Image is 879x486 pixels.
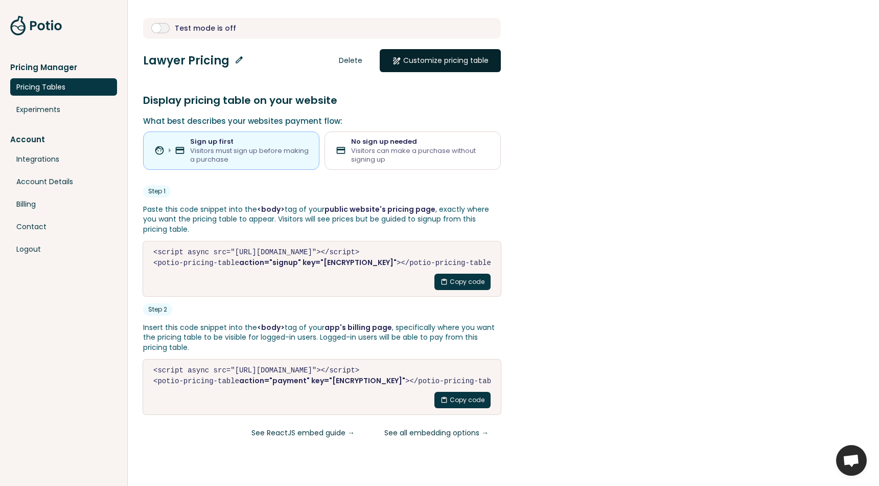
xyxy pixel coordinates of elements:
p: Paste this code snippet into the tag of your , exactly where you want the pricing table to appear... [143,205,501,235]
p: What best describes your websites payment flow: [143,116,501,126]
div: Test mode is off [175,23,236,34]
a: Billing [10,195,117,213]
h3: Display pricing table on your website [143,93,501,108]
span: content_paste [441,396,448,404]
p: Insert this code snippet into the tag of your , specifically where you want the pricing table to ... [143,323,501,353]
b: action="payment" key="[ENCRYPTION_KEY]" [239,375,405,386]
button: content_pasteCopy code [434,392,491,408]
a: Account Details [10,173,117,190]
span: credit_card [336,145,346,156]
a: Account [10,134,117,145]
code: <script async src="[URL][DOMAIN_NAME]"></script> <potio-pricing-table ></potio-pricing-table> [153,366,491,386]
b: app's billing page [325,322,392,333]
div: Sign up first [190,137,310,146]
div: Step 2 [143,303,172,316]
div: No sign up needed [351,137,491,146]
span: draw [392,56,401,65]
b: action="signup" key="[ENCRYPTION_KEY]" [239,257,397,268]
div: Step 1 [143,185,171,197]
div: Pricing Manager [10,61,117,73]
a: drawCustomize pricing table [380,49,501,72]
code: <body> [257,322,285,333]
a: Pricing Tables [10,78,117,96]
div: Open chat [836,445,867,476]
a: See ReactJS embed guide → [239,422,367,445]
a: Logout [10,240,117,258]
div: Visitors can make a purchase without signing up [351,146,491,164]
a: Contact [10,218,117,235]
span: content_paste [441,278,448,285]
div: Visitors must sign up before making a purchase [190,146,310,164]
b: public website's pricing page [325,204,435,214]
a: Experiments [10,101,117,118]
a: See all embedding options → [372,422,501,445]
span: arrow_right [165,145,175,156]
span: face [154,145,165,156]
a: Delete [327,49,375,72]
code: <script async src="[URL][DOMAIN_NAME]"></script> <potio-pricing-table ></potio-pricing-table> [153,248,491,268]
a: Integrations [10,150,117,168]
button: content_pasteCopy code [434,274,491,290]
span: credit_card [175,145,185,156]
code: <body> [257,204,285,214]
span: edit [235,55,244,64]
h2: Lawyer Pricing [143,52,244,69]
